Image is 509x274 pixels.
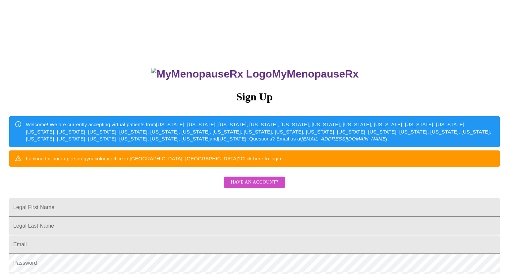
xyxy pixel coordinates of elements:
[224,177,285,188] button: Have an account?
[231,178,278,187] span: Have an account?
[222,184,286,190] a: Have an account?
[241,156,283,161] a: Click here to login!
[26,118,494,145] div: Welcome! We are currently accepting virtual patients from [US_STATE], [US_STATE], [US_STATE], [US...
[26,152,283,165] div: Looking for our in person gynecology office in [GEOGRAPHIC_DATA], [GEOGRAPHIC_DATA]?
[9,91,500,103] h3: Sign Up
[302,136,387,141] em: [EMAIL_ADDRESS][DOMAIN_NAME]
[151,68,272,80] img: MyMenopauseRx Logo
[10,68,500,80] h3: MyMenopauseRx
